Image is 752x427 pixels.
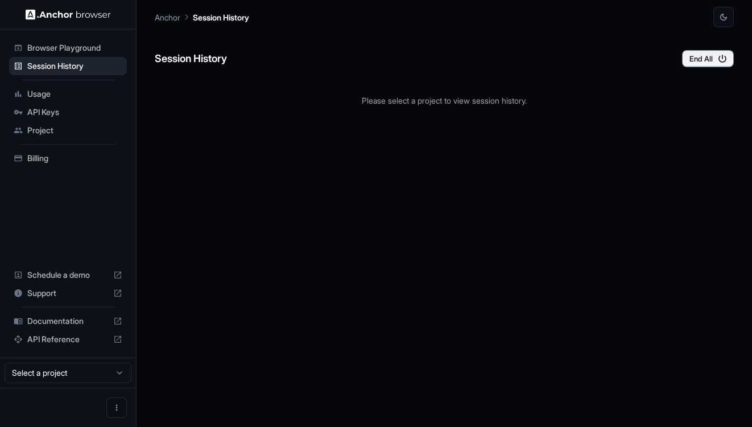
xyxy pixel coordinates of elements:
div: Support [9,284,127,302]
span: API Keys [27,106,122,118]
div: API Reference [9,330,127,348]
button: End All [682,50,734,67]
div: Billing [9,149,127,167]
span: Billing [27,153,122,164]
span: Usage [27,88,122,100]
nav: breadcrumb [155,11,249,23]
h6: Session History [155,51,227,67]
span: Schedule a demo [27,269,109,281]
span: Project [27,125,122,136]
span: Browser Playground [27,42,122,54]
div: Session History [9,57,127,75]
span: API Reference [27,334,109,345]
p: Anchor [155,11,180,23]
img: Anchor Logo [26,9,111,20]
div: Project [9,121,127,139]
span: Support [27,288,109,299]
div: Browser Playground [9,39,127,57]
p: Session History [193,11,249,23]
p: Please select a project to view session history. [155,95,734,106]
span: Documentation [27,315,109,327]
button: Open menu [106,397,127,418]
div: Documentation [9,312,127,330]
div: Schedule a demo [9,266,127,284]
div: Usage [9,85,127,103]
span: Session History [27,60,122,72]
div: API Keys [9,103,127,121]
